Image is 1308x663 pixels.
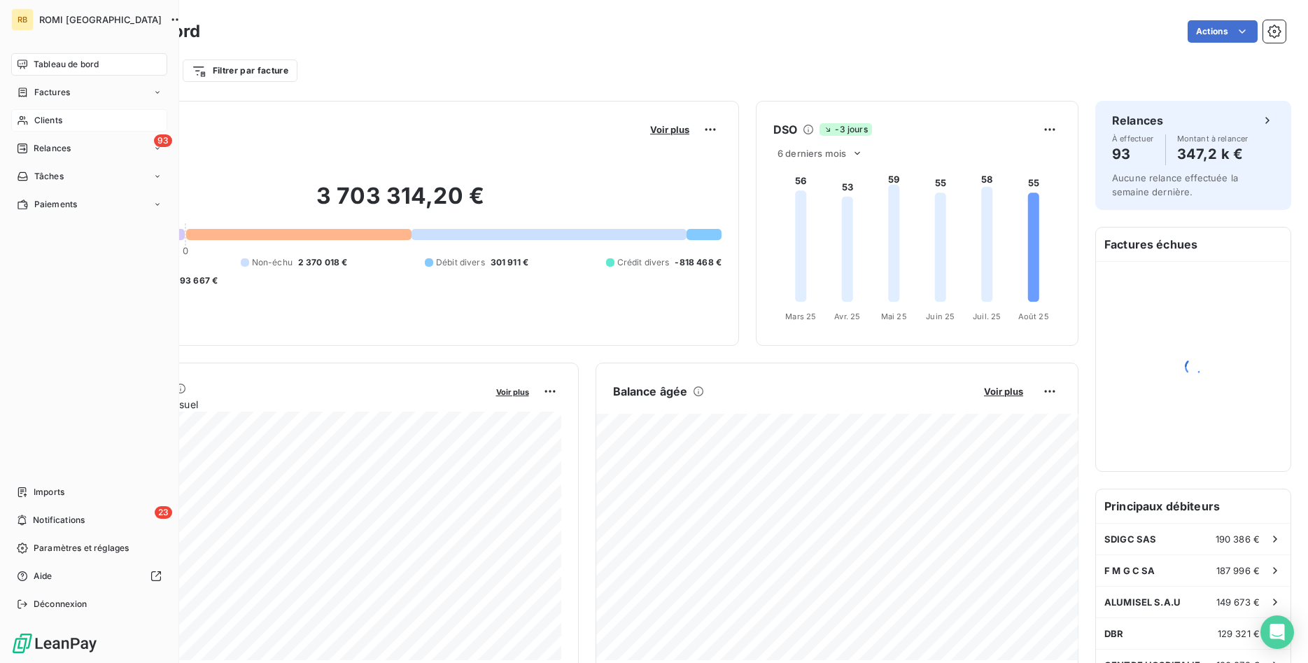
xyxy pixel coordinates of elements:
[1104,628,1123,639] span: DBR
[1104,596,1181,608] span: ALUMISEL S.A.U
[298,256,348,269] span: 2 370 018 €
[155,506,172,519] span: 23
[11,165,167,188] a: Tâches
[1018,312,1049,321] tspan: Août 25
[39,14,162,25] span: ROMI [GEOGRAPHIC_DATA]
[617,256,670,269] span: Crédit divers
[1112,172,1238,197] span: Aucune relance effectuée la semaine dernière.
[11,481,167,503] a: Imports
[11,53,167,76] a: Tableau de bord
[11,109,167,132] a: Clients
[34,198,77,211] span: Paiements
[11,537,167,559] a: Paramètres et réglages
[183,245,188,256] span: 0
[1112,112,1163,129] h6: Relances
[1177,134,1249,143] span: Montant à relancer
[773,121,797,138] h6: DSO
[79,182,722,224] h2: 3 703 314,20 €
[1104,533,1156,545] span: SDIGC SAS
[252,256,293,269] span: Non-échu
[926,312,955,321] tspan: Juin 25
[1177,143,1249,165] h4: 347,2 k €
[34,486,64,498] span: Imports
[1216,596,1260,608] span: 149 673 €
[973,312,1001,321] tspan: Juil. 25
[1104,565,1155,576] span: F M G C SA
[1096,228,1291,261] h6: Factures échues
[881,312,907,321] tspan: Mai 25
[11,632,98,655] img: Logo LeanPay
[11,193,167,216] a: Paiements
[11,8,34,31] div: RB
[496,387,529,397] span: Voir plus
[1112,134,1154,143] span: À effectuer
[984,386,1023,397] span: Voir plus
[491,256,528,269] span: 301 911 €
[778,148,846,159] span: 6 derniers mois
[492,385,533,398] button: Voir plus
[11,81,167,104] a: Factures
[1218,628,1260,639] span: 129 321 €
[650,124,689,135] span: Voir plus
[176,274,218,287] span: -93 667 €
[1188,20,1258,43] button: Actions
[1260,615,1294,649] div: Open Intercom Messenger
[34,86,70,99] span: Factures
[34,570,52,582] span: Aide
[183,60,297,82] button: Filtrer par facture
[1096,489,1291,523] h6: Principaux débiteurs
[980,385,1027,398] button: Voir plus
[34,142,71,155] span: Relances
[675,256,722,269] span: -818 468 €
[11,137,167,160] a: 93Relances
[11,565,167,587] a: Aide
[34,58,99,71] span: Tableau de bord
[436,256,485,269] span: Débit divers
[34,598,87,610] span: Déconnexion
[1216,565,1260,576] span: 187 996 €
[79,397,486,412] span: Chiffre d'affaires mensuel
[834,312,860,321] tspan: Avr. 25
[34,542,129,554] span: Paramètres et réglages
[34,114,62,127] span: Clients
[33,514,85,526] span: Notifications
[1112,143,1154,165] h4: 93
[1216,533,1260,545] span: 190 386 €
[646,123,694,136] button: Voir plus
[34,170,64,183] span: Tâches
[154,134,172,147] span: 93
[613,383,688,400] h6: Balance âgée
[785,312,816,321] tspan: Mars 25
[820,123,871,136] span: -3 jours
